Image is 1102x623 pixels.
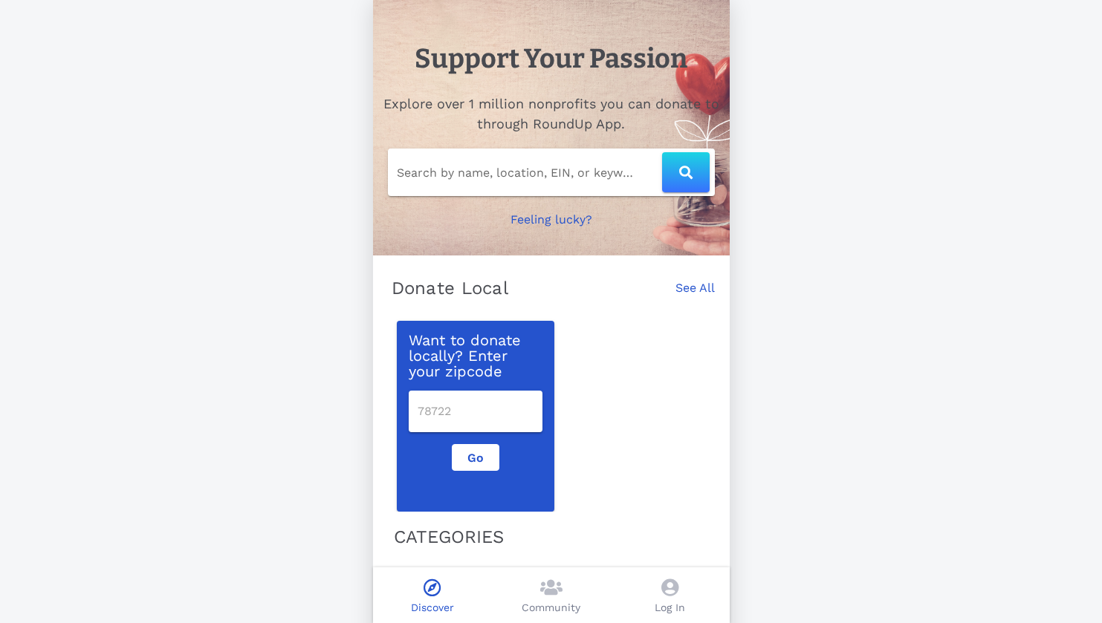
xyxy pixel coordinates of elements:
h1: Support Your Passion [415,39,687,79]
p: Community [522,600,580,616]
span: Go [464,451,487,465]
h2: Explore over 1 million nonprofits you can donate to through RoundUp App. [382,94,721,134]
p: CATEGORIES [394,523,709,550]
p: Feeling lucky? [511,211,592,229]
button: Go [452,444,499,471]
input: 78722 [418,399,534,423]
p: Donate Local [392,276,509,300]
p: Discover [411,600,454,616]
p: Log In [655,600,685,616]
a: See All [675,279,715,312]
p: Want to donate locally? Enter your zipcode [409,333,542,379]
